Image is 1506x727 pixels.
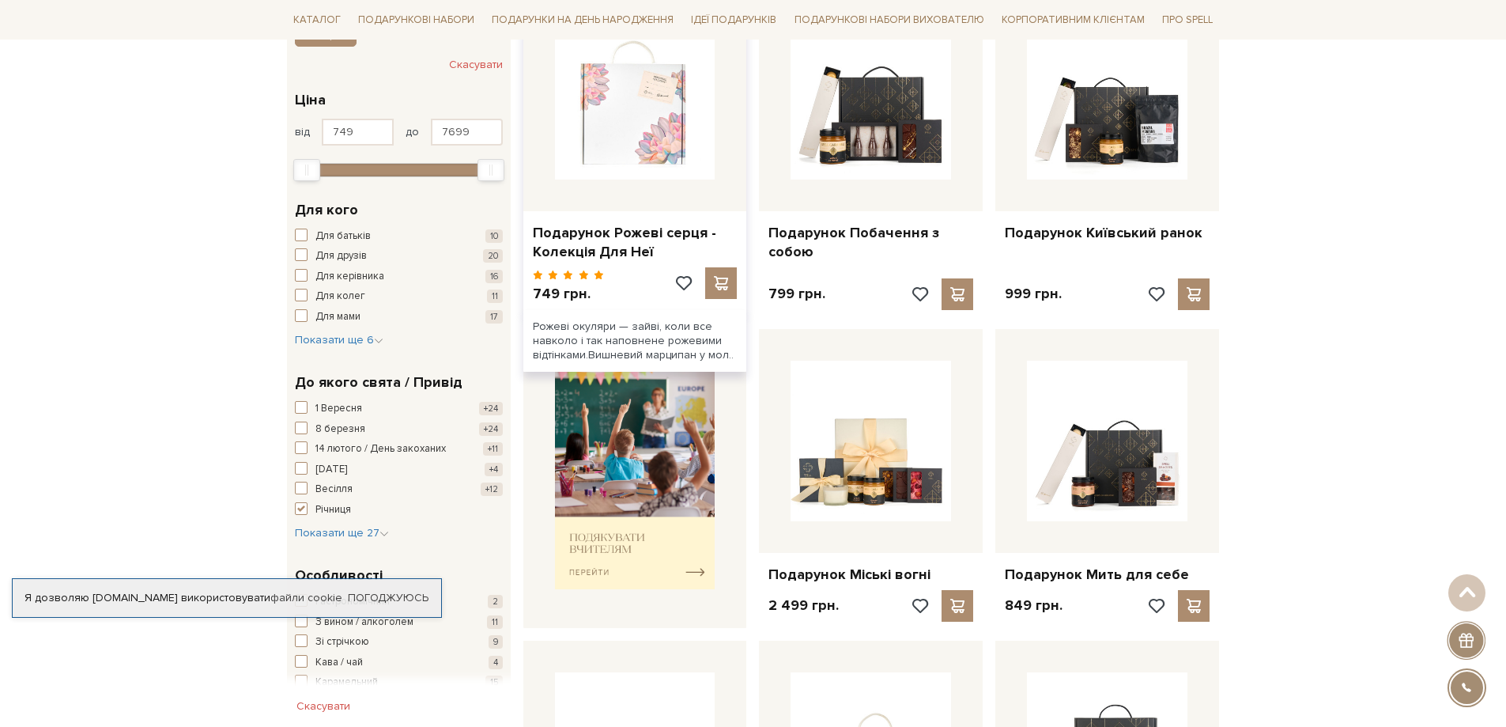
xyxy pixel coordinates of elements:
[315,502,351,518] span: Річниця
[295,502,503,518] button: Річниця
[533,285,605,303] p: 749 грн.
[322,119,394,146] input: Ціна
[348,591,428,605] a: Погоджуюсь
[293,159,320,181] div: Min
[295,332,383,348] button: Показати ще 6
[487,290,503,303] span: 11
[295,309,503,325] button: Для мами 17
[287,8,347,32] a: Каталог
[479,402,503,415] span: +24
[768,285,825,303] p: 799 грн.
[483,249,503,263] span: 20
[477,159,504,181] div: Max
[485,270,503,283] span: 16
[995,6,1151,33] a: Корпоративним клієнтам
[295,634,503,650] button: Зі стрічкою 9
[1005,566,1210,584] a: Подарунок Мить для себе
[295,372,462,393] span: До якого свята / Привід
[1156,8,1219,32] a: Про Spell
[13,591,441,605] div: Я дозволяю [DOMAIN_NAME] використовувати
[270,591,342,604] a: файли cookie
[1005,596,1063,615] p: 849 грн.
[555,19,715,180] img: Подарунок Рожеві серця - Колекція Для Неї
[295,269,503,285] button: Для керівника 16
[295,615,503,630] button: З вином / алкоголем 11
[295,89,326,111] span: Ціна
[295,248,503,264] button: Для друзів 20
[533,224,738,261] a: Подарунок Рожеві серця - Колекція Для Неї
[295,655,503,671] button: Кава / чай 4
[295,401,503,417] button: 1 Вересня +24
[315,269,384,285] span: Для керівника
[788,6,991,33] a: Подарункові набори вихователю
[315,462,347,478] span: [DATE]
[479,422,503,436] span: +24
[295,333,383,346] span: Показати ще 6
[295,422,503,437] button: 8 березня +24
[1005,224,1210,242] a: Подарунок Київський ранок
[295,526,389,540] span: Показати ще 27
[295,565,383,586] span: Особливості
[352,8,481,32] a: Подарункові набори
[768,224,973,261] a: Подарунок Побачення з собою
[489,635,503,649] span: 9
[315,675,378,691] span: Карамельний
[315,482,353,498] span: Весілля
[768,566,973,584] a: Подарунок Міські вогні
[449,52,503,78] button: Скасувати
[431,119,503,146] input: Ціна
[489,656,503,669] span: 4
[487,615,503,629] span: 11
[315,248,367,264] span: Для друзів
[295,289,503,305] button: Для колег 11
[485,676,503,689] span: 15
[315,229,371,244] span: Для батьків
[485,463,503,476] span: +4
[485,310,503,324] span: 17
[315,441,446,457] span: 14 лютого / День закоханих
[295,675,503,691] button: Карамельний 15
[406,125,419,139] span: до
[488,595,503,608] span: 2
[315,615,413,630] span: З вином / алкоголем
[315,655,363,671] span: Кава / чай
[315,634,369,650] span: Зі стрічкою
[485,8,680,32] a: Подарунки на День народження
[685,8,783,32] a: Ідеї подарунків
[295,199,358,221] span: Для кого
[481,483,503,496] span: +12
[315,309,360,325] span: Для мами
[555,367,715,589] img: banner
[295,229,503,244] button: Для батьків 10
[523,310,747,373] div: Рожеві окуляри — зайві, коли все навколо і так наповнене рожевими відтінками.Вишневий марципан у ...
[315,422,365,437] span: 8 березня
[315,289,365,305] span: Для колег
[295,482,503,498] button: Весілля +12
[485,229,503,243] span: 10
[287,694,360,719] button: Скасувати
[295,462,503,478] button: [DATE] +4
[295,525,389,541] button: Показати ще 27
[768,596,839,615] p: 2 499 грн.
[315,401,362,417] span: 1 Вересня
[483,442,503,456] span: +11
[1005,285,1062,303] p: 999 грн.
[295,125,310,139] span: від
[295,441,503,457] button: 14 лютого / День закоханих +11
